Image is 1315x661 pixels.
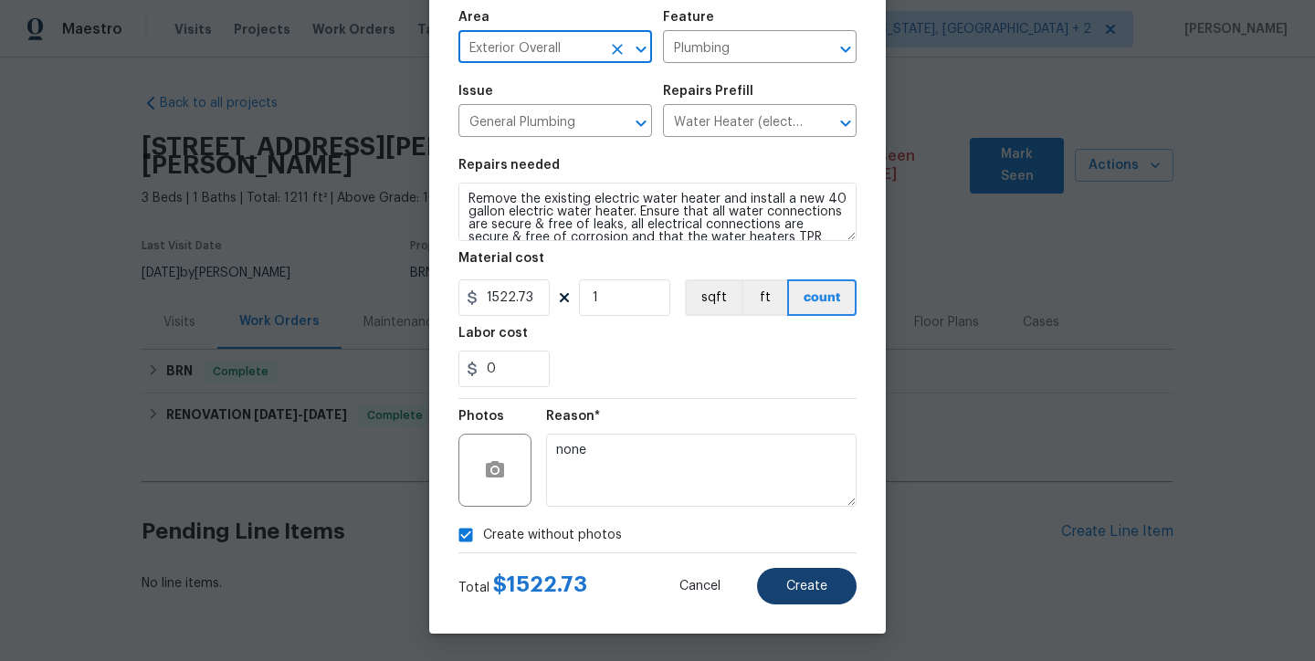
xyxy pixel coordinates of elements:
button: Open [628,37,654,62]
button: Create [757,568,857,604]
textarea: none [546,434,857,507]
div: Total [458,575,587,597]
button: sqft [685,279,742,316]
h5: Photos [458,410,504,423]
h5: Labor cost [458,327,528,340]
button: Open [833,37,858,62]
button: Clear [605,37,630,62]
button: Open [628,110,654,136]
span: Create without photos [483,526,622,545]
h5: Repairs needed [458,159,560,172]
button: count [787,279,857,316]
h5: Issue [458,85,493,98]
textarea: Remove the existing electric water heater and install a new 40 gallon electric water heater. Ensu... [458,183,857,241]
h5: Reason* [546,410,600,423]
button: Cancel [650,568,750,604]
h5: Feature [663,11,714,24]
span: Cancel [679,580,721,593]
span: $ 1522.73 [493,573,587,595]
span: Create [786,580,827,593]
button: Open [833,110,858,136]
button: ft [742,279,787,316]
h5: Area [458,11,489,24]
h5: Material cost [458,252,544,265]
h5: Repairs Prefill [663,85,753,98]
